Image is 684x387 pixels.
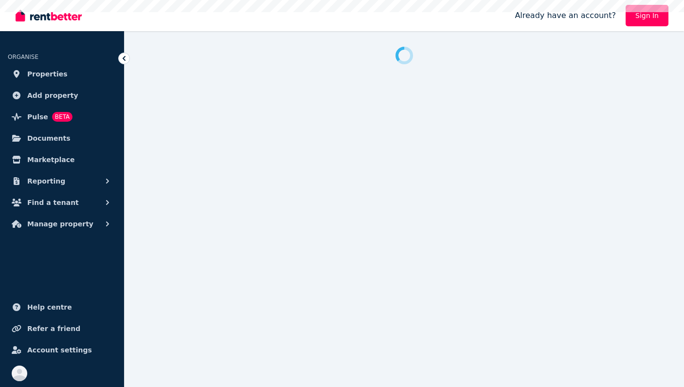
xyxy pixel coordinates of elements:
a: Documents [8,129,116,148]
span: Help centre [27,301,72,313]
span: Account settings [27,344,92,356]
span: Properties [27,68,68,80]
button: Find a tenant [8,193,116,212]
a: PulseBETA [8,107,116,127]
button: Manage property [8,214,116,234]
a: Account settings [8,340,116,360]
span: Add property [27,90,78,101]
span: Marketplace [27,154,74,166]
span: BETA [52,112,72,122]
a: Refer a friend [8,319,116,338]
img: RentBetter [16,8,82,23]
span: Manage property [27,218,93,230]
span: Reporting [27,175,65,187]
span: ORGANISE [8,54,38,60]
a: Properties [8,64,116,84]
span: Documents [27,132,71,144]
span: Find a tenant [27,197,79,208]
a: Help centre [8,297,116,317]
span: Pulse [27,111,48,123]
a: Marketplace [8,150,116,169]
button: Reporting [8,171,116,191]
a: Sign In [626,5,668,26]
span: Refer a friend [27,323,80,334]
a: Add property [8,86,116,105]
span: Already have an account? [515,10,616,21]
